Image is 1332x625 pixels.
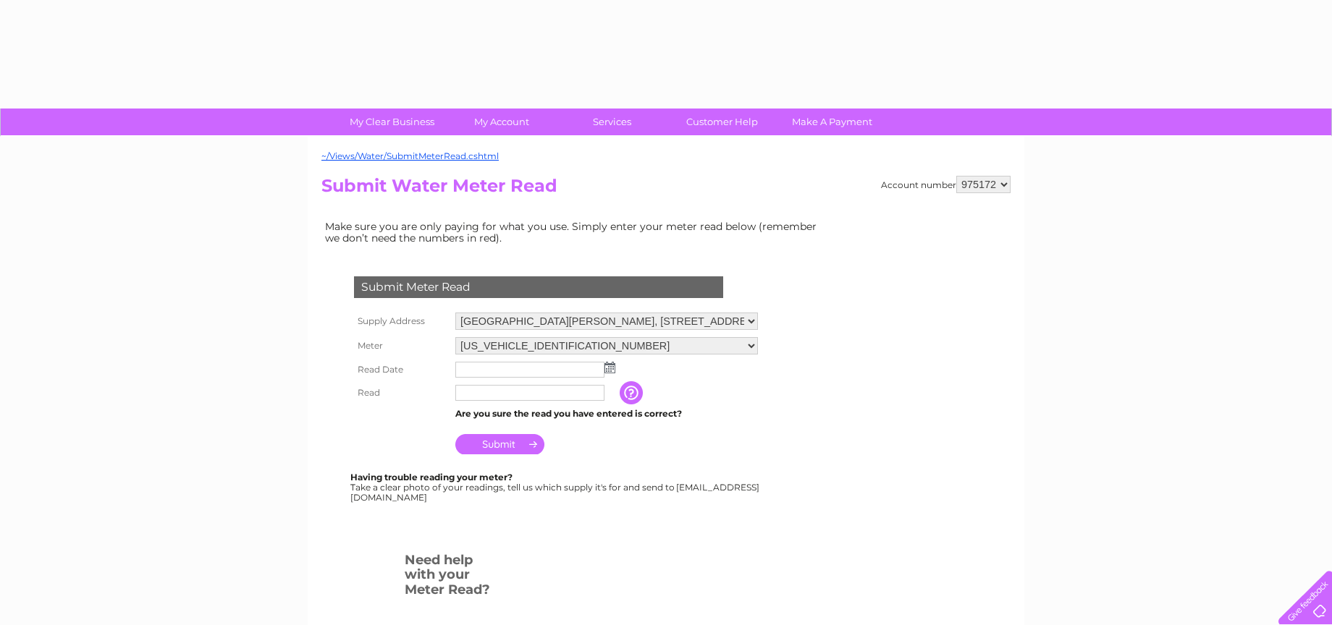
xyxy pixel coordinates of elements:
[350,472,513,482] b: Having trouble reading your meter?
[350,309,452,333] th: Supply Address
[321,150,499,161] a: ~/Views/Water/SubmitMeterRead.cshtml
[405,550,494,605] h3: Need help with your Meter Read?
[350,472,762,502] div: Take a clear photo of your readings, tell us which supply it's for and send to [EMAIL_ADDRESS][DO...
[321,176,1011,203] h2: Submit Water Meter Read
[604,362,615,373] img: ...
[452,404,762,423] td: Are you sure the read you have entered is correct?
[881,176,1011,193] div: Account number
[321,217,828,247] td: Make sure you are only paying for what you use. Simply enter your meter read below (remember we d...
[552,109,672,135] a: Services
[455,434,544,454] input: Submit
[662,109,782,135] a: Customer Help
[620,381,646,404] input: Information
[772,109,892,135] a: Make A Payment
[350,358,452,381] th: Read Date
[350,381,452,404] th: Read
[354,276,723,298] div: Submit Meter Read
[332,109,452,135] a: My Clear Business
[350,333,452,358] th: Meter
[442,109,562,135] a: My Account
